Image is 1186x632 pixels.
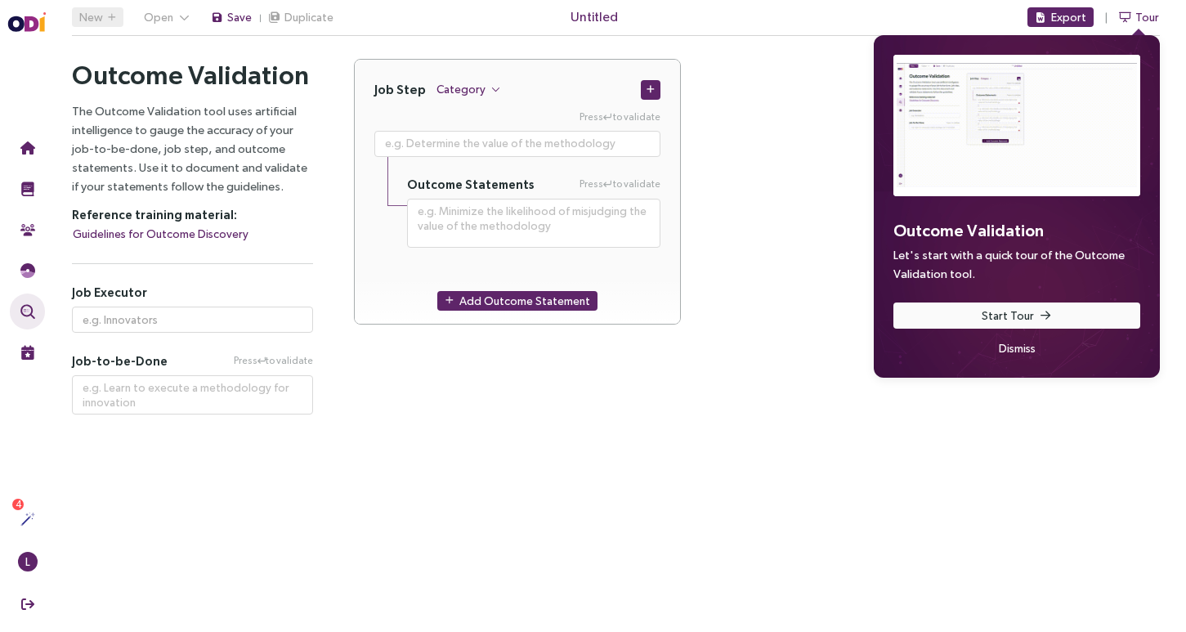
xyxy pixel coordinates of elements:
[10,586,45,622] button: Sign Out
[72,353,168,369] span: Job-to-be-Done
[73,225,248,243] span: Guidelines for Outcome Discovery
[10,501,45,537] button: Actions
[72,101,313,195] p: The Outcome Validation tool uses artificial intelligence to gauge the accuracy of your job-to-be-...
[1051,8,1086,26] span: Export
[72,307,313,333] input: e.g. Innovators
[10,334,45,370] button: Live Events
[16,499,21,510] span: 4
[437,291,597,311] button: Add Outcome Statement
[459,292,590,310] span: Add Outcome Statement
[267,7,334,27] button: Duplicate
[137,7,197,27] button: Open
[893,216,1140,245] h3: Outcome Validation
[10,294,45,329] button: Outcome Validation
[10,130,45,166] button: Home
[20,263,35,278] img: JTBD Needs Framework
[374,131,660,157] textarea: Press Enter to validate
[234,353,313,369] span: Press to validate
[10,544,45,580] button: L
[20,182,35,196] img: Training
[407,199,660,248] textarea: Press Enter to validate
[374,82,426,97] h4: Job Step
[20,304,35,319] img: Outcome Validation
[20,512,35,527] img: Actions
[210,7,253,27] button: Save
[999,339,1036,357] span: Dismiss
[72,59,313,92] h2: Outcome Validation
[407,177,535,192] h5: Outcome Statements
[72,375,313,415] textarea: Press Enter to validate
[72,285,313,300] h5: Job Executor
[436,79,501,99] button: Category
[1118,7,1160,27] button: Tour
[893,338,1140,358] button: Dismiss
[580,177,660,192] span: Press to validate
[10,212,45,248] button: Community
[20,222,35,237] img: Community
[436,80,486,98] span: Category
[25,552,30,571] span: L
[982,307,1034,325] span: Start Tour
[1135,8,1159,26] span: Tour
[72,7,123,27] button: New
[1027,7,1094,27] button: Export
[72,208,237,222] strong: Reference training material:
[893,245,1140,283] p: Let's start with a quick tour of the Outcome Validation tool.
[20,345,35,360] img: Live Events
[571,7,618,27] span: Untitled
[227,8,252,26] span: Save
[72,224,249,244] button: Guidelines for Outcome Discovery
[10,171,45,207] button: Training
[10,253,45,289] button: Needs Framework
[12,499,24,510] sup: 4
[893,303,1140,329] button: Start Tour
[897,58,1137,193] img: Outcome Validation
